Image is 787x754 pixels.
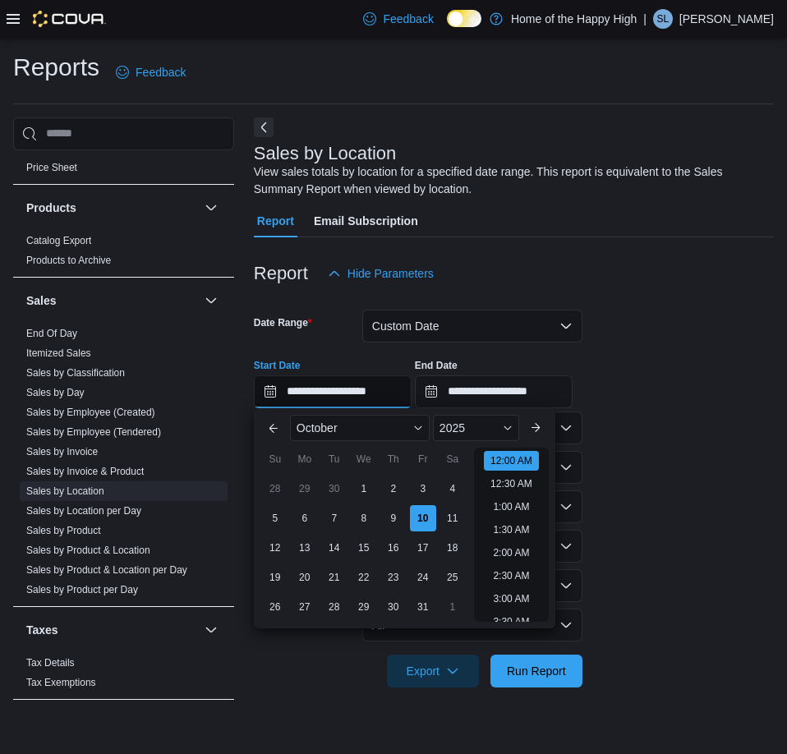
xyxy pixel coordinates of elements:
span: 2025 [440,421,465,434]
label: Start Date [254,359,301,372]
div: Products [13,231,234,277]
li: 2:30 AM [486,566,536,586]
div: day-13 [292,535,318,561]
div: Tu [321,446,347,472]
div: day-28 [262,476,288,502]
span: Feedback [383,11,433,27]
div: day-29 [292,476,318,502]
div: day-28 [321,594,347,620]
div: Su [262,446,288,472]
div: Button. Open the year selector. 2025 is currently selected. [433,415,519,441]
button: Open list of options [559,500,573,513]
div: Mo [292,446,318,472]
div: day-11 [440,505,466,531]
span: End Of Day [26,327,77,340]
button: Run Report [490,655,582,687]
div: day-25 [440,564,466,591]
a: Sales by Product & Location per Day [26,564,187,576]
h3: Sales by Location [254,144,397,163]
span: Tax Details [26,656,75,669]
span: Report [257,205,294,237]
h3: Sales [26,292,57,309]
a: End Of Day [26,328,77,339]
li: 2:00 AM [486,543,536,563]
span: Sales by Product & Location per Day [26,563,187,577]
span: Dark Mode [447,27,448,28]
a: Sales by Day [26,387,85,398]
div: day-15 [351,535,377,561]
div: day-4 [440,476,466,502]
div: day-17 [410,535,436,561]
div: Sa [440,446,466,472]
span: Sales by Invoice & Product [26,465,144,478]
div: day-27 [292,594,318,620]
a: Sales by Product [26,525,101,536]
div: day-30 [321,476,347,502]
div: day-3 [410,476,436,502]
span: Sales by Location per Day [26,504,141,517]
button: Custom Date [362,310,582,343]
li: 1:00 AM [486,497,536,517]
button: Hide Parameters [321,257,440,290]
a: Sales by Location [26,485,104,497]
h1: Reports [13,51,99,84]
li: 3:00 AM [486,589,536,609]
button: Open list of options [559,461,573,474]
a: Sales by Invoice [26,446,98,457]
span: Sales by Invoice [26,445,98,458]
div: day-5 [262,505,288,531]
a: Feedback [109,56,192,89]
span: Hide Parameters [347,265,434,282]
div: Pricing [13,158,234,184]
button: Taxes [26,622,198,638]
a: Sales by Product & Location [26,545,150,556]
div: day-14 [321,535,347,561]
div: day-20 [292,564,318,591]
div: October, 2025 [260,474,467,622]
button: Previous Month [260,415,287,441]
span: Price Sheet [26,161,77,174]
p: | [643,9,647,29]
span: Itemized Sales [26,347,91,360]
span: Sales by Day [26,386,85,399]
div: day-29 [351,594,377,620]
li: 12:30 AM [484,474,539,494]
li: 1:30 AM [486,520,536,540]
span: October [297,421,338,434]
label: Date Range [254,316,312,329]
li: 12:00 AM [484,451,539,471]
a: Sales by Product per Day [26,584,138,595]
span: SL [657,9,670,29]
input: Press the down key to enter a popover containing a calendar. Press the escape key to close the po... [254,375,412,408]
div: day-6 [292,505,318,531]
button: Products [201,198,221,218]
span: Sales by Employee (Created) [26,406,155,419]
div: day-24 [410,564,436,591]
span: Sales by Location [26,485,104,498]
a: Price Sheet [26,162,77,173]
span: Sales by Product per Day [26,583,138,596]
span: Sales by Product & Location [26,544,150,557]
div: Serena Lees [653,9,673,29]
a: Catalog Export [26,235,91,246]
button: Open list of options [559,421,573,434]
span: Sales by Employee (Tendered) [26,425,161,439]
div: day-16 [380,535,407,561]
button: Sales [201,291,221,310]
div: day-31 [410,594,436,620]
ul: Time [474,448,549,622]
p: [PERSON_NAME] [679,9,774,29]
button: Taxes [201,620,221,640]
div: day-1 [440,594,466,620]
div: day-2 [380,476,407,502]
span: Export [397,655,469,687]
a: Tax Exemptions [26,677,96,688]
a: Sales by Employee (Created) [26,407,155,418]
div: day-8 [351,505,377,531]
a: Sales by Location per Day [26,505,141,517]
div: day-30 [380,594,407,620]
div: day-7 [321,505,347,531]
div: Taxes [13,653,234,699]
div: day-21 [321,564,347,591]
a: Feedback [357,2,440,35]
